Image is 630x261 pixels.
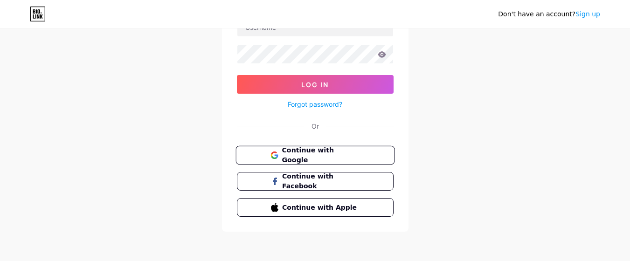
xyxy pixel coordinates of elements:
[237,198,394,217] button: Continue with Apple
[575,10,600,18] a: Sign up
[235,146,395,165] button: Continue with Google
[282,203,359,213] span: Continue with Apple
[282,145,360,165] span: Continue with Google
[301,81,329,89] span: Log In
[312,121,319,131] div: Or
[288,99,342,109] a: Forgot password?
[237,75,394,94] button: Log In
[237,146,394,165] a: Continue with Google
[282,172,359,191] span: Continue with Facebook
[498,9,600,19] div: Don't have an account?
[237,172,394,191] button: Continue with Facebook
